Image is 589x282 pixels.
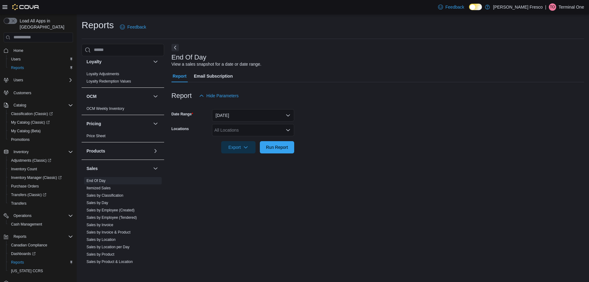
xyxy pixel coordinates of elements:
[11,47,73,54] span: Home
[6,267,75,275] button: [US_STATE] CCRS
[87,148,105,154] h3: Products
[11,47,26,54] a: Home
[1,88,75,97] button: Customers
[206,93,239,99] span: Hide Parameters
[87,238,116,242] a: Sales by Location
[87,93,97,99] h3: OCM
[87,245,129,249] a: Sales by Location per Day
[225,141,252,153] span: Export
[87,165,98,172] h3: Sales
[11,184,39,189] span: Purchase Orders
[9,165,40,173] a: Inventory Count
[82,105,164,115] div: OCM
[87,252,114,257] a: Sales by Product
[87,230,130,234] a: Sales by Invoice & Product
[549,3,556,11] div: Terminal One
[87,215,137,220] span: Sales by Employee (Tendered)
[11,251,36,256] span: Dashboards
[6,165,75,173] button: Inventory Count
[1,76,75,84] button: Users
[152,120,159,127] button: Pricing
[11,243,47,248] span: Canadian Compliance
[11,212,34,219] button: Operations
[87,59,102,65] h3: Loyalty
[11,167,37,172] span: Inventory Count
[12,4,40,10] img: Cova
[87,223,113,227] a: Sales by Invoice
[6,249,75,258] a: Dashboards
[9,259,26,266] a: Reports
[11,260,24,265] span: Reports
[11,222,42,227] span: Cash Management
[9,64,73,71] span: Reports
[9,221,44,228] a: Cash Management
[11,65,24,70] span: Reports
[1,46,75,55] button: Home
[87,208,135,212] a: Sales by Employee (Created)
[6,118,75,127] a: My Catalog (Classic)
[87,230,130,235] span: Sales by Invoice & Product
[260,141,294,153] button: Run Report
[87,259,133,264] span: Sales by Product & Location
[1,148,75,156] button: Inventory
[11,268,43,273] span: [US_STATE] CCRS
[9,183,41,190] a: Purchase Orders
[9,56,23,63] a: Users
[13,149,29,154] span: Inventory
[152,93,159,100] button: OCM
[11,76,73,84] span: Users
[13,48,23,53] span: Home
[11,129,41,133] span: My Catalog (Beta)
[87,267,147,272] span: Sales by Product & Location per Day
[9,157,73,164] span: Adjustments (Classic)
[6,156,75,165] a: Adjustments (Classic)
[9,136,73,143] span: Promotions
[6,199,75,208] button: Transfers
[11,148,31,156] button: Inventory
[171,44,179,51] button: Next
[6,191,75,199] a: Transfers (Classic)
[11,102,73,109] span: Catalog
[559,3,584,11] p: Terminal One
[11,212,73,219] span: Operations
[545,3,546,11] p: |
[11,111,53,116] span: Classification (Classic)
[6,55,75,64] button: Users
[9,119,52,126] a: My Catalog (Classic)
[6,241,75,249] button: Canadian Compliance
[9,250,38,257] a: Dashboards
[117,21,148,33] a: Feedback
[87,260,133,264] a: Sales by Product & Location
[1,101,75,110] button: Catalog
[11,158,51,163] span: Adjustments (Classic)
[11,148,73,156] span: Inventory
[87,79,131,83] a: Loyalty Redemption Values
[87,178,106,183] span: End Of Day
[9,241,73,249] span: Canadian Compliance
[87,121,151,127] button: Pricing
[1,232,75,241] button: Reports
[87,165,151,172] button: Sales
[152,58,159,65] button: Loyalty
[82,70,164,87] div: Loyalty
[87,93,151,99] button: OCM
[9,241,50,249] a: Canadian Compliance
[9,165,73,173] span: Inventory Count
[221,141,256,153] button: Export
[171,54,206,61] h3: End Of Day
[87,222,113,227] span: Sales by Invoice
[9,64,26,71] a: Reports
[87,179,106,183] a: End Of Day
[436,1,467,13] a: Feedback
[9,267,73,275] span: Washington CCRS
[9,136,32,143] a: Promotions
[171,92,192,99] h3: Report
[87,148,151,154] button: Products
[9,191,49,199] a: Transfers (Classic)
[286,128,291,133] button: Open list of options
[87,106,124,111] a: OCM Weekly Inventory
[87,200,108,205] span: Sales by Day
[9,200,29,207] a: Transfers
